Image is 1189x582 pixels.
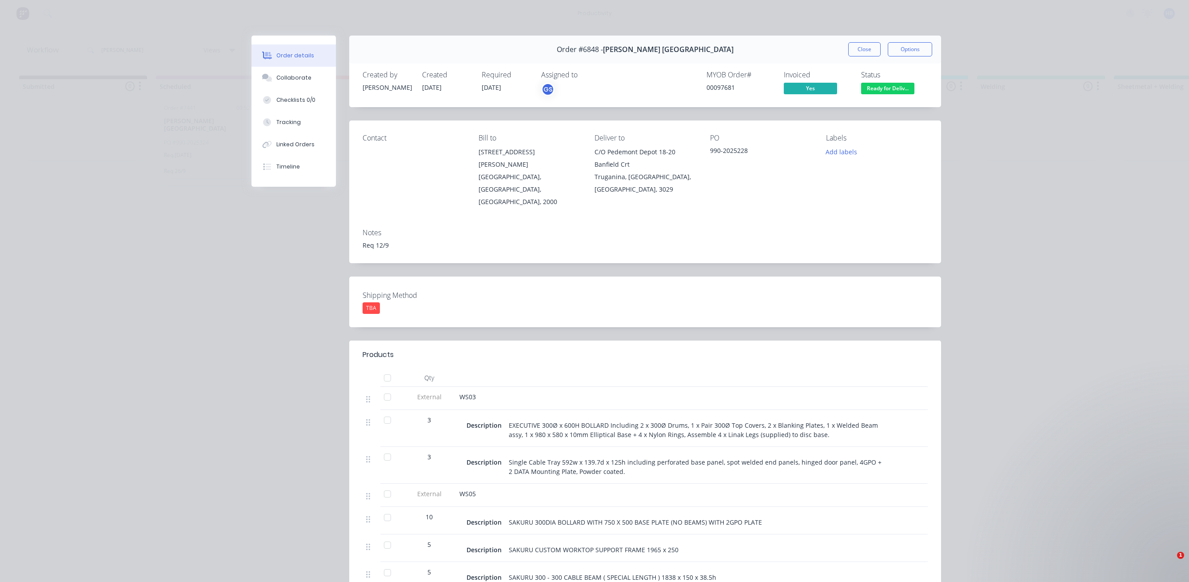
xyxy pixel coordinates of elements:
[427,452,431,462] span: 3
[557,45,603,54] span: Order #6848 -
[251,111,336,133] button: Tracking
[505,456,890,478] div: Single Cable Tray 592w x 139.7d x 125h including perforated base panel, spot welded end panels, h...
[710,134,812,142] div: PO
[363,83,411,92] div: [PERSON_NAME]
[826,134,928,142] div: Labels
[479,146,580,171] div: [STREET_ADDRESS][PERSON_NAME]
[482,71,531,79] div: Required
[603,45,734,54] span: [PERSON_NAME] [GEOGRAPHIC_DATA]
[276,52,314,60] div: Order details
[467,419,505,432] div: Description
[427,567,431,577] span: 5
[541,83,555,96] button: GS
[422,83,442,92] span: [DATE]
[427,540,431,549] span: 5
[505,516,766,529] div: SAKURU 300DIA BOLLARD WITH 750 X 500 BASE PLATE (NO BEAMS) WITH 2GPO PLATE
[427,415,431,425] span: 3
[276,118,301,126] div: Tracking
[1177,552,1184,559] span: 1
[363,241,928,250] div: Req 12/9
[363,71,411,79] div: Created by
[426,512,433,522] span: 10
[784,71,850,79] div: Invoiced
[459,393,476,401] span: WS03
[467,516,505,529] div: Description
[594,134,696,142] div: Deliver to
[706,83,773,92] div: 00097681
[406,489,452,498] span: External
[505,543,682,556] div: SAKURU CUSTOM WORKTOP SUPPORT FRAME 1965 x 250
[861,71,928,79] div: Status
[594,171,696,196] div: Truganina, [GEOGRAPHIC_DATA], [GEOGRAPHIC_DATA], 3029
[363,290,474,301] label: Shipping Method
[276,163,300,171] div: Timeline
[505,419,890,441] div: EXECUTIVE 300Ø x 600H BOLLARD Including 2 x 300Ø Drums, 1 x Pair 300Ø Top Covers, 2 x Blanking Pl...
[784,83,837,94] span: Yes
[251,89,336,111] button: Checklists 0/0
[363,349,394,360] div: Products
[861,83,914,96] button: Ready for Deliv...
[479,171,580,208] div: [GEOGRAPHIC_DATA], [GEOGRAPHIC_DATA], [GEOGRAPHIC_DATA], 2000
[406,392,452,401] span: External
[594,146,696,196] div: C/O Pedemont Depot 18-20 Banfield CrtTruganina, [GEOGRAPHIC_DATA], [GEOGRAPHIC_DATA], 3029
[276,96,315,104] div: Checklists 0/0
[251,44,336,67] button: Order details
[467,543,505,556] div: Description
[403,369,456,387] div: Qty
[479,146,580,208] div: [STREET_ADDRESS][PERSON_NAME][GEOGRAPHIC_DATA], [GEOGRAPHIC_DATA], [GEOGRAPHIC_DATA], 2000
[251,133,336,156] button: Linked Orders
[541,71,630,79] div: Assigned to
[276,140,315,149] div: Linked Orders
[821,146,862,158] button: Add labels
[422,71,471,79] div: Created
[848,42,881,56] button: Close
[251,67,336,89] button: Collaborate
[861,83,914,94] span: Ready for Deliv...
[459,490,476,498] span: WS05
[482,83,501,92] span: [DATE]
[467,456,505,469] div: Description
[594,146,696,171] div: C/O Pedemont Depot 18-20 Banfield Crt
[363,229,928,237] div: Notes
[479,134,580,142] div: Bill to
[363,302,380,314] div: TBA
[276,74,311,82] div: Collaborate
[363,134,464,142] div: Contact
[710,146,812,158] div: 990-2025228
[251,156,336,178] button: Timeline
[888,42,932,56] button: Options
[1159,552,1180,573] iframe: Intercom live chat
[706,71,773,79] div: MYOB Order #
